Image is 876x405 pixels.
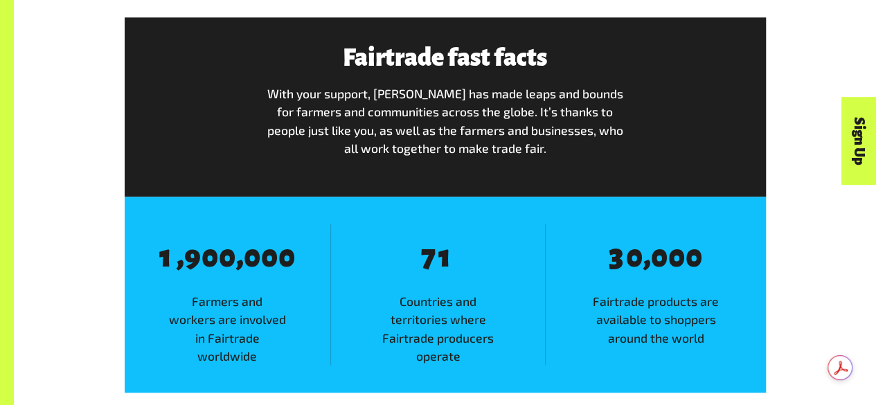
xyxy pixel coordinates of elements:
span: 9 [184,241,202,274]
span: 0 [686,241,703,274]
span: Countries and territories where Fairtrade producers operate [331,292,545,366]
span: 0 [651,241,668,274]
span: 7 [420,241,438,274]
span: , [236,240,244,273]
span: Farmers and workers are involved in Fairtrade worldwide [125,292,330,366]
span: , [643,240,651,273]
span: , [177,240,184,273]
span: 1 [438,241,455,274]
span: 3 [609,241,626,274]
h3: Fairtrade fast facts [261,45,628,71]
span: 0 [219,241,236,274]
span: 0 [278,241,296,274]
span: 1 [159,241,177,274]
span: 0 [261,241,278,274]
span: Fairtrade products are available to shoppers around the world [546,292,765,347]
span: 0 [244,241,261,274]
span: 0 [668,241,686,274]
span: With your support, [PERSON_NAME] has made leaps and bounds for farmers and communities across the... [267,86,623,156]
span: 0 [626,241,643,274]
span: 0 [202,241,219,274]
